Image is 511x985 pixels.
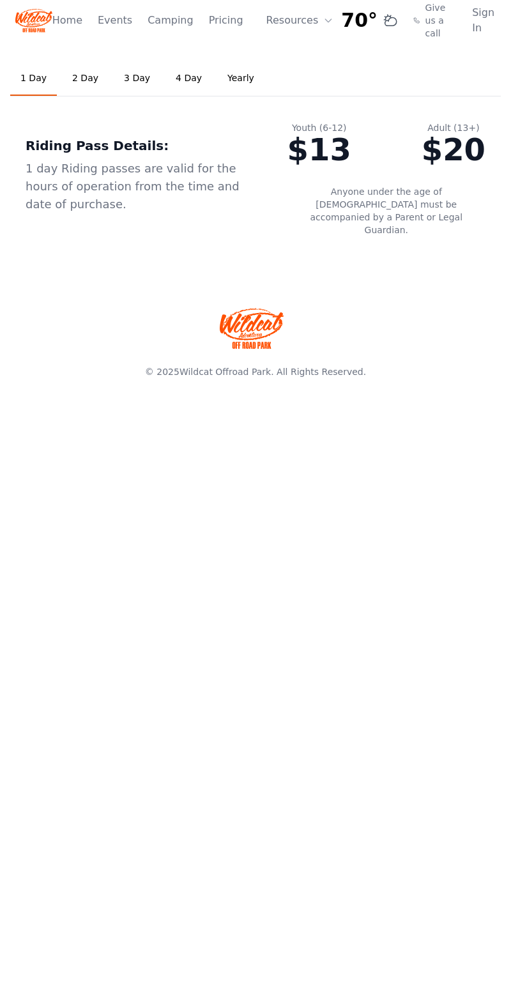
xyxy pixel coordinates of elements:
[472,5,496,36] a: Sign In
[287,121,351,134] div: Youth (6-12)
[62,61,109,96] a: 2 Day
[413,1,457,40] a: Give us a call
[209,13,243,28] a: Pricing
[114,61,160,96] a: 3 Day
[217,61,264,96] a: Yearly
[26,160,257,213] div: 1 day Riding passes are valid for the hours of operation from the time and date of purchase.
[165,61,212,96] a: 4 Day
[220,308,284,349] img: Wildcat Offroad park
[52,13,82,28] a: Home
[10,61,57,96] a: 1 Day
[15,5,52,36] img: Wildcat Logo
[26,137,257,155] div: Riding Pass Details:
[98,13,132,28] a: Events
[422,121,485,134] div: Adult (13+)
[287,185,485,236] p: Anyone under the age of [DEMOGRAPHIC_DATA] must be accompanied by a Parent or Legal Guardian.
[341,9,378,32] span: 70°
[179,367,271,377] a: Wildcat Offroad Park
[148,13,193,28] a: Camping
[422,134,485,165] div: $20
[259,8,342,33] button: Resources
[425,1,457,40] span: Give us a call
[145,367,366,377] span: © 2025 . All Rights Reserved.
[287,134,351,165] div: $13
